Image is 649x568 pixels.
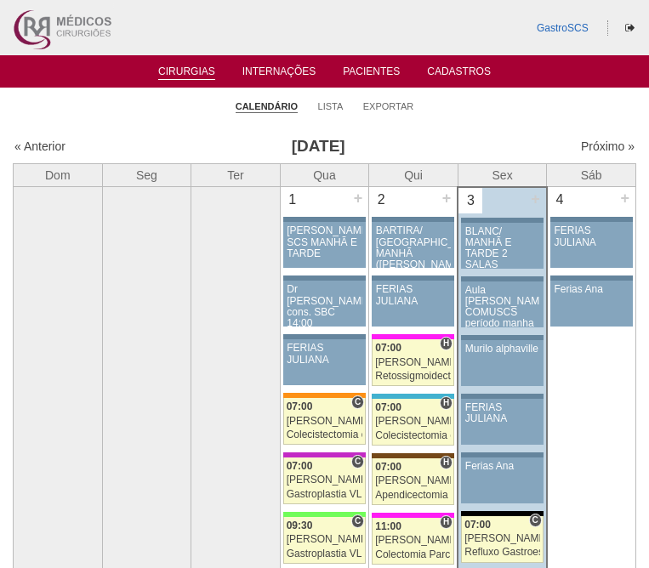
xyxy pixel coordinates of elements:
[376,225,451,293] div: BARTIRA/ [GEOGRAPHIC_DATA] MANHÃ ([PERSON_NAME] E ANA)/ SANTA JOANA -TARDE
[465,344,540,355] div: Murilo alphaville
[372,334,454,339] div: Key: Pro Matre
[461,394,543,399] div: Key: Aviso
[281,187,305,213] div: 1
[375,535,451,546] div: [PERSON_NAME]
[287,534,363,545] div: [PERSON_NAME]
[287,520,313,531] span: 09:30
[351,514,364,528] span: Consultório
[554,284,629,295] div: Ferias Ana
[461,223,543,269] a: BLANC/ MANHÃ E TARDE 2 SALAS
[372,222,454,268] a: BARTIRA/ [GEOGRAPHIC_DATA] MANHÃ ([PERSON_NAME] E ANA)/ SANTA JOANA -TARDE
[464,533,540,544] div: [PERSON_NAME]
[287,400,313,412] span: 07:00
[548,187,572,213] div: 4
[158,65,215,80] a: Cirurgias
[464,547,540,558] div: Refluxo Gastroesofágico - Cirurgia VL
[440,456,453,469] span: Hospital
[372,394,454,399] div: Key: Neomater
[287,460,313,472] span: 07:00
[283,398,366,445] a: C 07:00 [PERSON_NAME] Colecistectomia com Colangiografia VL
[376,284,451,306] div: FERIAS JULIANA
[318,100,344,112] a: Lista
[458,188,482,213] div: 3
[461,511,543,516] div: Key: Blanc
[283,457,366,504] a: C 07:00 [PERSON_NAME] Gastroplastia VL
[372,217,454,222] div: Key: Aviso
[283,452,366,457] div: Key: Maria Braido
[461,399,543,445] a: FERIAS JULIANA
[461,335,543,340] div: Key: Aviso
[372,458,454,505] a: H 07:00 [PERSON_NAME] Apendicectomia VL
[287,474,363,486] div: [PERSON_NAME]
[375,520,401,532] span: 11:00
[550,222,633,268] a: FERIAS JULIANA
[375,357,451,368] div: [PERSON_NAME]
[280,163,369,187] th: Qua
[461,281,543,327] a: Aula [PERSON_NAME] COMUSCS período manha
[372,513,454,518] div: Key: Pro Matre
[14,139,65,153] a: « Anterior
[283,222,366,268] a: [PERSON_NAME]-SCS MANHÃ E TARDE
[283,334,366,339] div: Key: Aviso
[550,217,633,222] div: Key: Aviso
[283,517,366,564] a: C 09:30 [PERSON_NAME] Gastroplastia VL
[461,452,543,457] div: Key: Aviso
[343,65,400,82] a: Pacientes
[363,100,414,112] a: Exportar
[14,163,103,187] th: Dom
[372,275,454,281] div: Key: Aviso
[625,23,635,33] i: Sair
[375,401,401,413] span: 07:00
[283,339,366,385] a: FERIAS JULIANA
[465,402,540,424] div: FERIAS JULIANA
[440,515,453,529] span: Hospital
[550,275,633,281] div: Key: Aviso
[287,284,362,329] div: Dr [PERSON_NAME] cons. SBC 14:00
[163,134,474,159] h3: [DATE]
[372,339,454,386] a: H 07:00 [PERSON_NAME] Retossigmoidectomia Robótica
[236,100,298,113] a: Calendário
[461,276,543,281] div: Key: Aviso
[528,188,543,210] div: +
[375,549,451,560] div: Colectomia Parcial sem Colostomia VL
[351,455,364,469] span: Consultório
[375,342,401,354] span: 07:00
[375,461,401,473] span: 07:00
[369,163,458,187] th: Qui
[287,489,363,500] div: Gastroplastia VL
[283,217,366,222] div: Key: Aviso
[440,396,453,410] span: Hospital
[581,139,635,153] a: Próximo »
[283,512,366,517] div: Key: Brasil
[461,218,543,223] div: Key: Aviso
[287,548,363,559] div: Gastroplastia VL
[287,416,363,427] div: [PERSON_NAME]
[369,187,393,213] div: 2
[465,226,540,271] div: BLANC/ MANHÃ E TARDE 2 SALAS
[191,163,281,187] th: Ter
[440,187,454,209] div: +
[372,518,454,565] a: H 11:00 [PERSON_NAME] Colectomia Parcial sem Colostomia VL
[440,337,453,350] span: Hospital
[550,281,633,327] a: Ferias Ana
[102,163,191,187] th: Seg
[372,453,454,458] div: Key: Santa Joana
[283,275,366,281] div: Key: Aviso
[375,416,451,427] div: [PERSON_NAME]
[375,475,451,486] div: [PERSON_NAME]
[351,187,366,209] div: +
[372,399,454,446] a: H 07:00 [PERSON_NAME] Colecistectomia com Colangiografia VL
[618,187,632,209] div: +
[537,22,589,34] a: GastroSCS
[461,340,543,386] a: Murilo alphaville
[465,285,540,330] div: Aula [PERSON_NAME] COMUSCS período manha
[351,395,364,409] span: Consultório
[242,65,316,82] a: Internações
[461,457,543,503] a: Ferias Ana
[287,429,363,440] div: Colecistectomia com Colangiografia VL
[547,163,636,187] th: Sáb
[458,163,547,187] th: Sex
[465,461,540,472] div: Ferias Ana
[287,225,362,259] div: [PERSON_NAME]-SCS MANHÃ E TARDE
[427,65,491,82] a: Cadastros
